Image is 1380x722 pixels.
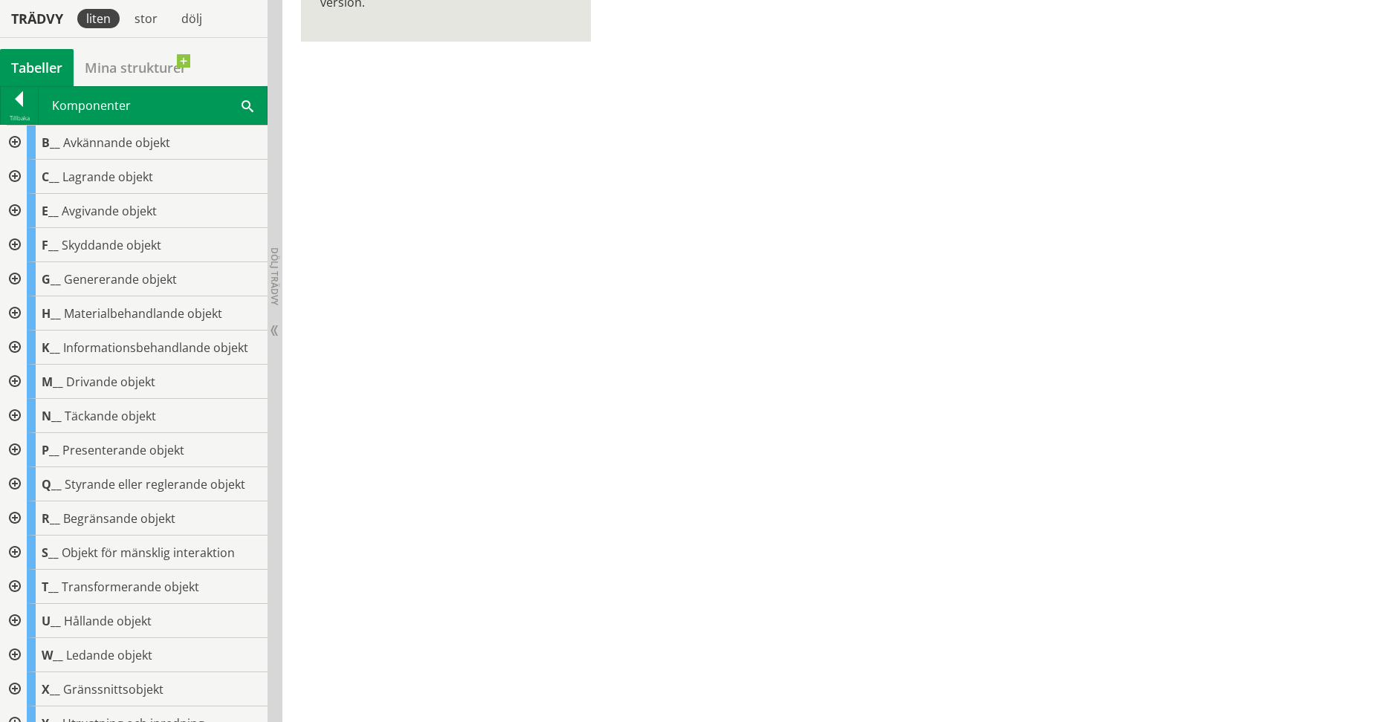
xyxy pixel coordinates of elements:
[77,9,120,28] div: liten
[63,339,248,356] span: Informationsbehandlande objekt
[126,9,166,28] div: stor
[42,408,62,424] span: N__
[42,134,60,151] span: B__
[42,613,61,629] span: U__
[42,237,59,253] span: F__
[62,544,235,561] span: Objekt för mänsklig interaktion
[42,544,59,561] span: S__
[42,203,59,219] span: E__
[42,579,59,595] span: T__
[42,339,60,356] span: K__
[66,374,155,390] span: Drivande objekt
[74,49,198,86] a: Mina strukturer
[62,237,161,253] span: Skyddande objekt
[64,271,177,287] span: Genererande objekt
[268,247,281,305] span: Dölj trädvy
[62,579,199,595] span: Transformerande objekt
[42,442,59,458] span: P__
[39,87,267,124] div: Komponenter
[62,203,157,219] span: Avgivande objekt
[64,305,222,322] span: Materialbehandlande objekt
[172,9,211,28] div: dölj
[42,476,62,492] span: Q__
[64,613,152,629] span: Hållande objekt
[42,271,61,287] span: G__
[42,169,59,185] span: C__
[62,169,153,185] span: Lagrande objekt
[63,134,170,151] span: Avkännande objekt
[62,442,184,458] span: Presenterande objekt
[66,647,152,663] span: Ledande objekt
[42,374,63,390] span: M__
[3,10,71,27] div: Trädvy
[42,647,63,663] span: W__
[63,510,175,527] span: Begränsande objekt
[63,681,163,697] span: Gränssnittsobjekt
[65,408,156,424] span: Täckande objekt
[1,112,38,124] div: Tillbaka
[42,510,60,527] span: R__
[242,97,253,113] span: Sök i tabellen
[65,476,245,492] span: Styrande eller reglerande objekt
[42,681,60,697] span: X__
[42,305,61,322] span: H__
